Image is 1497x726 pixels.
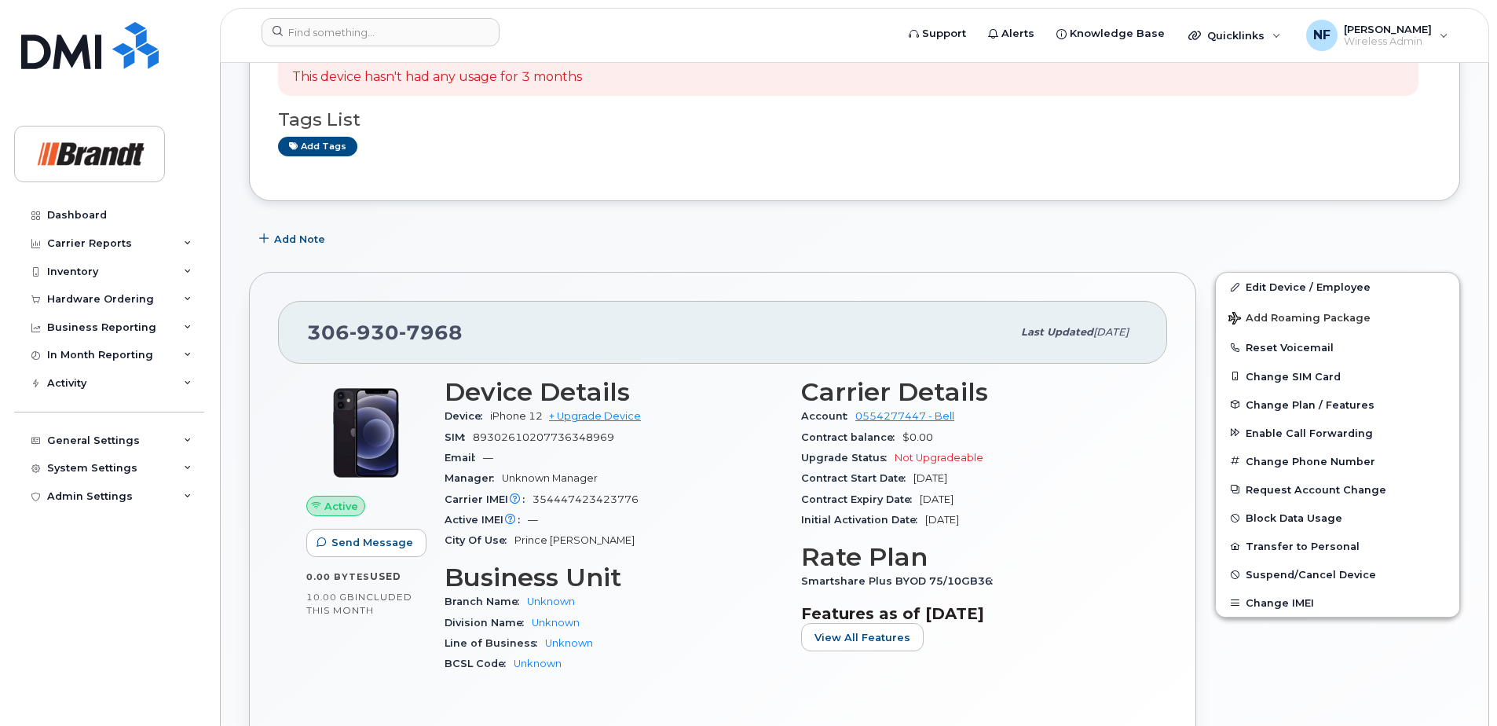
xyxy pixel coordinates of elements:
span: Contract balance [801,431,902,443]
span: Change Plan / Features [1246,398,1374,410]
span: Wireless Admin [1344,35,1432,48]
a: Unknown [532,617,580,629]
a: Unknown [545,637,593,649]
span: Upgrade Status [801,452,895,464]
span: Quicklinks [1207,29,1265,42]
span: 306 [307,321,463,344]
h3: Carrier Details [801,378,1139,406]
span: Carrier IMEI [445,493,533,505]
button: Request Account Change [1216,475,1459,504]
button: Add Note [249,225,339,253]
span: Contract Expiry Date [801,493,920,505]
span: Unknown Manager [502,472,598,484]
span: SIM [445,431,473,443]
span: Support [922,26,966,42]
h3: Device Details [445,378,782,406]
span: 7968 [399,321,463,344]
button: View All Features [801,623,924,651]
span: 930 [350,321,399,344]
span: 354447423423776 [533,493,639,505]
h3: Tags List [278,110,1431,130]
span: View All Features [814,630,910,645]
span: — [528,514,538,526]
span: Initial Activation Date [801,514,925,526]
span: Active IMEI [445,514,528,526]
a: Alerts [977,18,1045,49]
a: Add tags [278,137,357,156]
h3: Features as of [DATE] [801,604,1139,623]
button: Suspend/Cancel Device [1216,560,1459,588]
button: Transfer to Personal [1216,532,1459,560]
span: Smartshare Plus BYOD 75/10GB36 [801,575,1001,587]
a: + Upgrade Device [549,410,641,422]
span: Active [324,499,358,514]
span: [DATE] [920,493,953,505]
span: [DATE] [1093,326,1129,338]
span: Division Name [445,617,532,629]
span: iPhone 12 [490,410,543,422]
span: Prince [PERSON_NAME] [514,534,635,546]
span: Contract Start Date [801,472,913,484]
span: 0.00 Bytes [306,571,370,582]
span: Line of Business [445,637,545,649]
span: Device [445,410,490,422]
button: Enable Call Forwarding [1216,419,1459,447]
button: Reset Voicemail [1216,333,1459,361]
div: Noah Fouillard [1295,20,1459,51]
a: 0554277447 - Bell [855,410,954,422]
h3: Rate Plan [801,543,1139,571]
a: Edit Device / Employee [1216,273,1459,301]
a: Knowledge Base [1045,18,1176,49]
span: Knowledge Base [1070,26,1165,42]
span: Add Roaming Package [1228,312,1371,327]
span: NF [1313,26,1330,45]
button: Change SIM Card [1216,362,1459,390]
span: $0.00 [902,431,933,443]
a: Unknown [527,596,575,607]
span: Account [801,410,855,422]
p: This device hasn't had any usage for 3 months [292,68,582,86]
input: Find something... [262,18,500,46]
span: City Of Use [445,534,514,546]
a: Support [898,18,977,49]
span: Alerts [1001,26,1034,42]
h3: Business Unit [445,563,782,592]
span: [DATE] [925,514,959,526]
span: 89302610207736348969 [473,431,614,443]
span: [PERSON_NAME] [1344,23,1432,35]
span: 10.00 GB [306,592,355,603]
span: Suspend/Cancel Device [1246,569,1376,581]
a: Unknown [514,658,562,669]
span: Email [445,452,483,464]
span: Send Message [331,535,413,550]
span: — [483,452,493,464]
span: Branch Name [445,596,527,607]
span: Manager [445,472,502,484]
button: Block Data Usage [1216,504,1459,532]
span: [DATE] [913,472,947,484]
div: Quicklinks [1177,20,1292,51]
span: BCSL Code [445,658,514,669]
button: Change IMEI [1216,588,1459,617]
button: Send Message [306,529,426,557]
span: used [370,570,401,582]
img: iPhone_12.jpg [319,386,413,480]
span: Last updated [1021,326,1093,338]
span: Not Upgradeable [895,452,983,464]
span: included this month [306,591,412,617]
button: Change Phone Number [1216,447,1459,475]
button: Add Roaming Package [1216,301,1459,333]
span: Enable Call Forwarding [1246,427,1373,438]
span: Add Note [274,232,325,247]
button: Change Plan / Features [1216,390,1459,419]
